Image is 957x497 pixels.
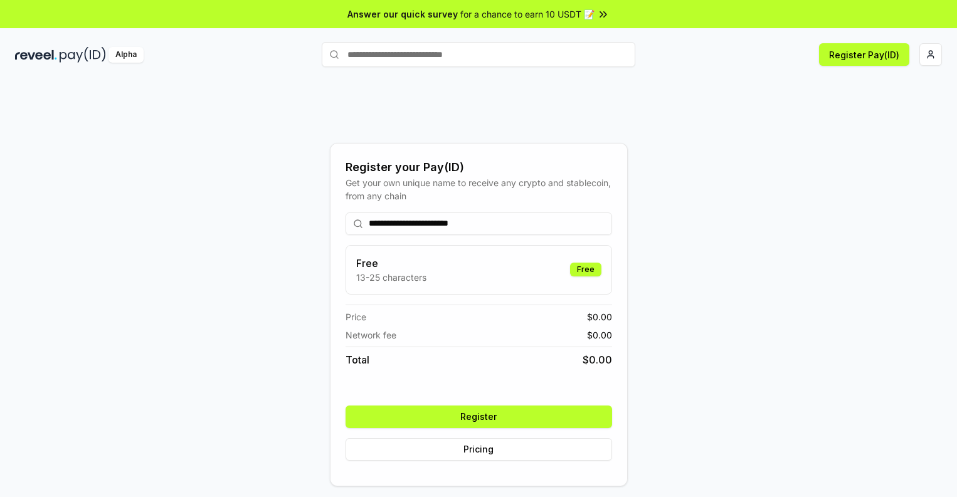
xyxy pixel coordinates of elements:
[108,47,144,63] div: Alpha
[15,47,57,63] img: reveel_dark
[356,271,426,284] p: 13-25 characters
[346,176,612,202] div: Get your own unique name to receive any crypto and stablecoin, from any chain
[346,310,366,323] span: Price
[587,328,612,342] span: $ 0.00
[346,438,612,461] button: Pricing
[60,47,106,63] img: pay_id
[583,352,612,367] span: $ 0.00
[460,8,595,21] span: for a chance to earn 10 USDT 📝
[346,352,369,367] span: Total
[356,256,426,271] h3: Free
[346,405,612,428] button: Register
[587,310,612,323] span: $ 0.00
[347,8,458,21] span: Answer our quick survey
[346,159,612,176] div: Register your Pay(ID)
[819,43,909,66] button: Register Pay(ID)
[570,263,601,276] div: Free
[346,328,396,342] span: Network fee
